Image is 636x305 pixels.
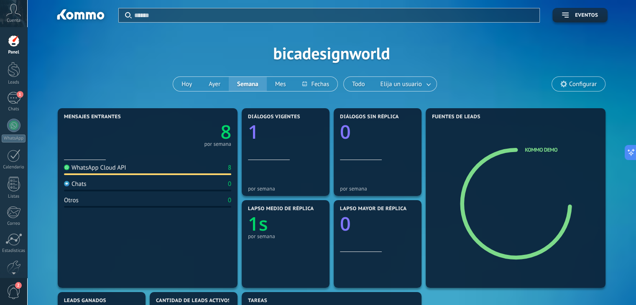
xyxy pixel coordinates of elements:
button: Semana [229,77,267,91]
div: Calendario [2,165,26,170]
button: Todo [344,77,373,91]
span: 1 [17,91,23,98]
text: 8 [220,119,231,145]
button: Fechas [294,77,337,91]
a: 8 [148,119,231,145]
button: Elija un usuario [373,77,437,91]
span: Lapso medio de réplica [248,206,314,212]
div: por semana [340,186,415,192]
span: Diálogos sin réplica [340,114,399,120]
div: WhatsApp [2,135,26,142]
div: 0 [228,196,231,204]
div: 0 [228,180,231,188]
div: Chats [64,180,87,188]
a: Kommo Demo [525,146,557,153]
button: Mes [267,77,294,91]
div: Panel [2,50,26,55]
img: Chats [64,181,69,186]
div: Chats [2,107,26,112]
span: Fuentes de leads [432,114,480,120]
span: Diálogos vigentes [248,114,300,120]
span: Mensajes entrantes [64,114,121,120]
div: WhatsApp Cloud API [64,164,126,172]
button: Ayer [200,77,229,91]
span: Lapso mayor de réplica [340,206,406,212]
button: Eventos [552,8,608,23]
div: Leads [2,80,26,85]
span: Configurar [569,81,597,88]
div: Listas [2,194,26,199]
img: WhatsApp Cloud API [64,165,69,170]
button: Hoy [173,77,200,91]
text: 0 [340,119,351,145]
text: 0 [340,211,351,236]
div: por semana [248,233,323,239]
text: 1s [248,211,268,236]
span: Leads ganados [64,298,106,304]
div: Correo [2,221,26,226]
span: 2 [15,282,22,289]
span: Eventos [575,13,598,18]
span: Elija un usuario [379,79,424,90]
span: Tareas [248,298,267,304]
span: Cuenta [7,18,20,23]
text: 1 [248,119,259,145]
div: por semana [204,142,231,146]
div: Otros [64,196,79,204]
div: Estadísticas [2,248,26,254]
span: Cantidad de leads activos [156,298,231,304]
div: 8 [228,164,231,172]
div: por semana [248,186,323,192]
